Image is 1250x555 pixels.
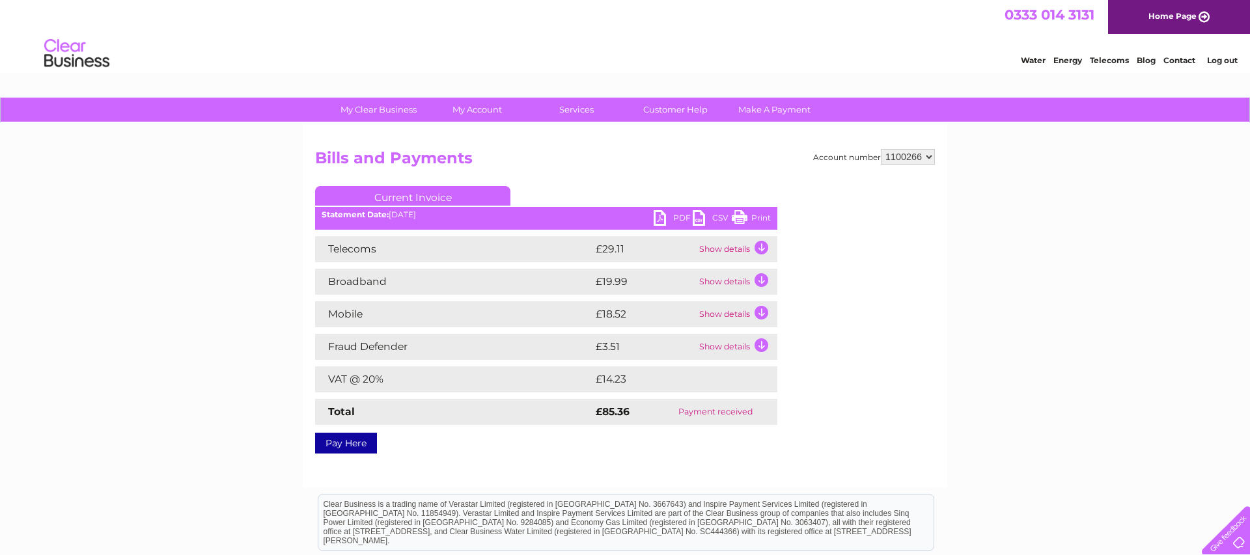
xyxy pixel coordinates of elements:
a: My Account [424,98,531,122]
div: [DATE] [315,210,777,219]
a: Water [1021,55,1046,65]
td: £14.23 [592,366,750,392]
td: £29.11 [592,236,696,262]
td: £18.52 [592,301,696,327]
td: Mobile [315,301,592,327]
td: Show details [696,269,777,295]
td: Show details [696,236,777,262]
td: Telecoms [315,236,592,262]
a: Contact [1163,55,1195,65]
h2: Bills and Payments [315,149,935,174]
strong: Total [328,405,355,418]
td: £3.51 [592,334,696,360]
a: CSV [693,210,732,229]
a: Energy [1053,55,1082,65]
a: Blog [1137,55,1156,65]
b: Statement Date: [322,210,389,219]
strong: £85.36 [596,405,630,418]
a: Print [732,210,771,229]
td: Broadband [315,269,592,295]
td: Show details [696,334,777,360]
a: Log out [1207,55,1238,65]
img: logo.png [44,34,110,74]
td: Fraud Defender [315,334,592,360]
td: £19.99 [592,269,696,295]
div: Clear Business is a trading name of Verastar Limited (registered in [GEOGRAPHIC_DATA] No. 3667643... [318,7,934,63]
div: Account number [813,149,935,165]
a: 0333 014 3131 [1005,7,1094,23]
a: Services [523,98,630,122]
a: Telecoms [1090,55,1129,65]
a: Current Invoice [315,186,510,206]
a: Customer Help [622,98,729,122]
a: Pay Here [315,433,377,453]
a: Make A Payment [721,98,828,122]
a: My Clear Business [325,98,432,122]
td: Show details [696,301,777,327]
td: VAT @ 20% [315,366,592,392]
td: Payment received [654,399,777,425]
a: PDF [654,210,693,229]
